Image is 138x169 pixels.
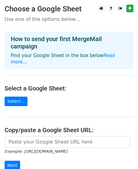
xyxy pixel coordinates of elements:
[11,35,127,50] h4: How to send your first MergeMail campaign
[5,85,133,92] h4: Select a Google Sheet:
[5,149,67,154] small: Example: [URL][DOMAIN_NAME]
[5,97,27,106] a: Select...
[11,53,115,65] a: Read more...
[5,126,133,134] h4: Copy/paste a Google Sheet URL:
[5,136,130,148] input: Paste your Google Sheet URL here
[5,5,133,13] h3: Choose a Google Sheet
[11,52,127,65] p: Find your Google Sheet in the box below
[5,16,133,22] p: Use one of the options below...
